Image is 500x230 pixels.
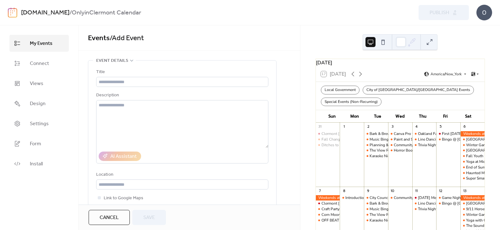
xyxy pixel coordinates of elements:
[434,110,457,123] div: Fri
[370,137,391,142] div: Music Bingo
[318,189,322,193] div: 7
[343,110,366,123] div: Mon
[30,140,41,148] span: Form
[370,201,392,206] div: Bark & Brews
[370,142,423,148] div: Planning & Zoning Commission
[363,86,474,94] div: City of [GEOGRAPHIC_DATA]/[GEOGRAPHIC_DATA] Events
[476,5,492,20] div: O
[30,40,52,47] span: My Events
[390,189,395,193] div: 10
[431,72,462,76] span: America/New_York
[460,195,485,201] div: Weekends at the Winery
[364,148,388,153] div: The View Run & Walk Club
[321,137,351,142] div: Fall Change Over
[321,142,351,148] div: Ditches to Riches
[9,135,69,152] a: Form
[442,195,484,201] div: Game Night at the Tower
[370,218,393,223] div: Karaoke Night
[345,195,383,201] div: Introduction to Improv
[370,206,391,212] div: Music Bingo
[460,201,485,206] div: Clermont Park Run
[321,98,382,106] div: Special Events (Non-Recurring)
[466,218,491,223] div: Yoga with Cats
[390,125,395,129] div: 3
[418,206,437,212] div: Trivia Night
[364,195,388,201] div: City Council Meeting
[412,195,437,201] div: September 11th Memorial
[321,86,360,94] div: Local Government
[394,142,439,148] div: Community Running Event
[9,55,69,72] a: Connect
[438,125,443,129] div: 5
[316,195,340,201] div: Weekends at the Winery
[88,31,110,45] a: Events
[411,110,434,123] div: Thu
[418,142,437,148] div: Trivia Night
[366,110,389,123] div: Tue
[460,131,485,136] div: Weekends at the Winery
[460,159,485,164] div: Yoga at Michael's Foundation
[96,92,267,99] div: Description
[364,201,388,206] div: Bark & Brews
[460,153,485,159] div: Fall Youth Bowling League
[364,137,388,142] div: Music Bingo
[364,212,388,217] div: The View Run & Walk Club
[316,206,340,212] div: Craft Party: Framed Sea Glass Art
[316,201,340,206] div: Clermont Farmer's Market
[340,195,364,201] div: Introduction to Improv
[364,218,388,223] div: Karaoke Night
[389,110,411,123] div: Wed
[321,110,343,123] div: Sun
[321,206,378,212] div: Craft Party: Framed Sea Glass Art
[364,142,388,148] div: Planning & Zoning Commission
[388,195,412,201] div: Community Running Event
[460,165,485,170] div: End of Summer Luau
[460,212,485,217] div: Winter Garden Farmer's Market
[442,131,484,136] div: First [DATE] Food Trucks
[388,137,412,142] div: Paint and Sip and Doodle: Floral Watercolor Workshop
[460,137,485,142] div: Clermont Park Run
[316,142,340,148] div: Ditches to Riches
[394,195,439,201] div: Community Running Event
[316,212,340,217] div: Corn Moon Full Moon Paddle
[460,206,485,212] div: 9/11 Heroes 5K Ruck
[394,131,435,136] div: Canva Pro for Beginners
[364,153,388,159] div: Karaoke Night
[414,125,419,129] div: 4
[412,206,437,212] div: Trivia Night
[460,148,485,153] div: Lake County Rowing
[30,80,43,88] span: Views
[436,131,460,136] div: First Friday Food Trucks
[414,189,419,193] div: 11
[30,120,49,128] span: Settings
[388,142,412,148] div: Community Running Event
[321,218,352,223] div: OFF BEAT BINGO
[321,212,372,217] div: Corn Moon Full Moon Paddle
[9,155,69,172] a: Install
[462,125,467,129] div: 6
[436,195,460,201] div: Game Night at the Tower
[370,195,405,201] div: City Council Meeting
[9,95,69,112] a: Design
[316,137,340,142] div: Fall Change Over
[342,125,346,129] div: 1
[30,60,49,67] span: Connect
[370,148,415,153] div: The View Run & Walk Club
[412,137,437,142] div: Line Dancing @ Showcase of Citrus
[418,201,478,206] div: Line Dancing @ Showcase of Citrus
[370,153,393,159] div: Karaoke Night
[30,100,46,108] span: Design
[460,223,485,228] div: The Sound of Music at Epic Theaters
[388,148,412,153] div: Horror Book Club
[436,201,460,206] div: Bingo @ The Cove Bar
[89,210,130,225] button: Cancel
[316,131,340,136] div: Clermont Farmer's Market
[364,131,388,136] div: Bark & Brews
[462,189,467,193] div: 13
[30,160,43,168] span: Install
[442,137,497,142] div: Bingo @ [GEOGRAPHIC_DATA]
[342,189,346,193] div: 8
[394,148,424,153] div: Horror Book Club
[418,195,447,201] div: [DATE] Memorial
